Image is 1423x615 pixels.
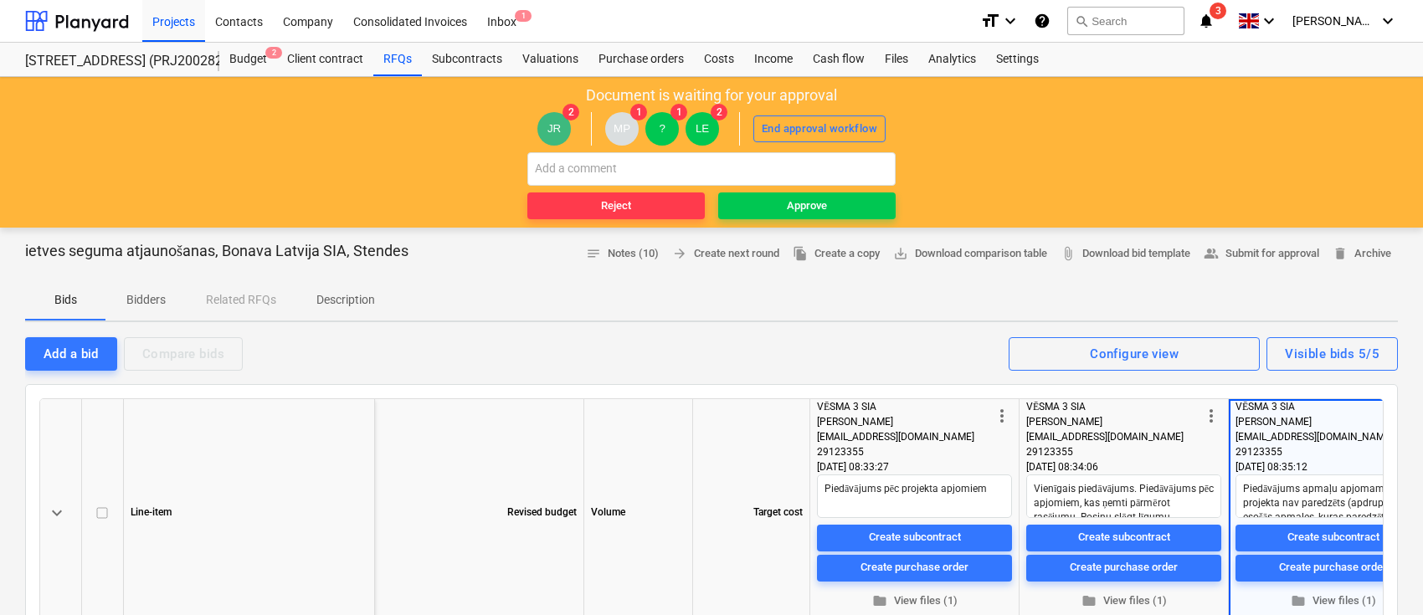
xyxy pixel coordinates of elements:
[1075,14,1088,28] span: search
[1026,554,1221,581] button: Create purchase order
[665,241,786,267] button: Create next round
[1026,399,1201,414] div: VĒSMA 3 SIA
[817,399,992,414] div: VĒSMA 3 SIA
[1197,241,1326,267] button: Submit for approval
[25,241,408,261] p: ietves seguma atjaunošanas, Bonava Latvija SIA, Stendes
[817,554,1012,581] button: Create purchase order
[753,115,886,142] button: End approval workflow
[1259,11,1279,31] i: keyboard_arrow_down
[1201,406,1221,426] span: more_vert
[787,197,827,216] div: Approve
[537,112,571,146] div: Jānis Ruskuls
[1326,241,1398,267] button: Archive
[563,104,579,120] span: 2
[659,122,665,135] span: ?
[875,43,918,76] a: Files
[1026,474,1221,518] textarea: Vienīgais piedāvājums. Piedāvājums pēc apjomiem, kas ņemti pārmērot rasējumu. Rosinu slēgt līgumu.
[588,43,694,76] a: Purchase orders
[817,524,1012,551] button: Create subcontract
[1333,246,1348,261] span: delete
[817,414,992,429] div: [PERSON_NAME]
[1210,3,1226,19] span: 3
[1292,14,1376,28] span: [PERSON_NAME]
[1009,337,1260,371] button: Configure view
[515,10,532,22] span: 1
[992,406,1012,426] span: more_vert
[219,43,277,76] div: Budget
[817,459,1012,474] div: [DATE] 08:33:27
[1291,593,1306,608] span: folder
[1078,528,1170,547] div: Create subcontract
[803,43,875,76] a: Cash flow
[586,244,659,264] span: Notes (10)
[1000,11,1020,31] i: keyboard_arrow_down
[219,43,277,76] a: Budget2
[373,43,422,76] a: RFQs
[1235,431,1393,443] span: [EMAIL_ADDRESS][DOMAIN_NAME]
[1026,431,1184,443] span: [EMAIL_ADDRESS][DOMAIN_NAME]
[786,241,886,267] button: Create a copy
[1061,246,1076,261] span: attach_file
[1034,11,1051,31] i: Knowledge base
[744,43,803,76] div: Income
[1287,528,1379,547] div: Create subcontract
[893,244,1047,264] span: Download comparison table
[793,246,808,261] span: file_copy
[645,112,679,146] div: ?
[817,431,974,443] span: [EMAIL_ADDRESS][DOMAIN_NAME]
[817,587,1012,613] button: View files (1)
[527,192,705,219] button: Reject
[1026,444,1201,459] div: 29123355
[824,591,1005,610] span: View files (1)
[672,244,779,264] span: Create next round
[265,47,282,59] span: 2
[686,112,719,146] div: Lāsma Erharde
[47,503,67,523] span: keyboard_arrow_down
[422,43,512,76] a: Subcontracts
[696,122,709,135] span: LE
[1339,535,1423,615] iframe: Chat Widget
[1081,593,1097,608] span: folder
[1235,414,1410,429] div: [PERSON_NAME]
[25,337,117,371] button: Add a bid
[44,343,99,365] div: Add a bid
[1026,524,1221,551] button: Create subcontract
[980,11,1000,31] i: format_size
[1026,414,1201,429] div: [PERSON_NAME]
[547,122,561,135] span: JR
[1204,246,1219,261] span: people_alt
[918,43,986,76] a: Analytics
[277,43,373,76] a: Client contract
[579,241,665,267] button: Notes (10)
[1026,459,1221,474] div: [DATE] 08:34:06
[1198,11,1215,31] i: notifications
[886,241,1054,267] a: Download comparison table
[1235,444,1410,459] div: 29123355
[126,291,166,309] p: Bidders
[986,43,1049,76] a: Settings
[694,43,744,76] a: Costs
[893,246,908,261] span: save_alt
[1333,244,1391,264] span: Archive
[512,43,588,76] a: Valuations
[586,246,601,261] span: notes
[817,444,992,459] div: 29123355
[45,291,85,309] p: Bids
[711,104,727,120] span: 2
[817,474,1012,518] textarea: Piedāvājums pēc projekta apjomiem
[630,104,647,120] span: 1
[316,291,375,309] p: Description
[872,593,887,608] span: folder
[718,192,896,219] button: Approve
[1204,244,1319,264] span: Submit for approval
[1067,7,1184,35] button: Search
